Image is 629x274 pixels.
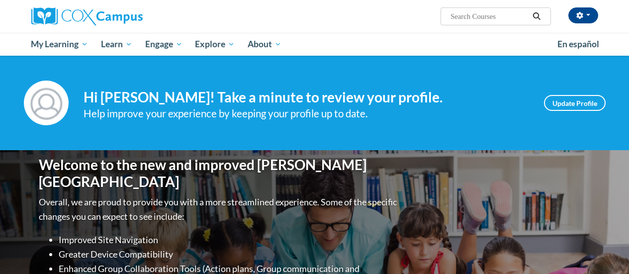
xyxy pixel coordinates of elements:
div: Main menu [24,33,606,56]
span: My Learning [31,38,88,50]
span: Engage [145,38,182,50]
a: My Learning [25,33,95,56]
a: About [241,33,288,56]
a: Update Profile [544,95,606,111]
img: Profile Image [24,81,69,125]
button: Search [529,10,544,22]
a: Cox Campus [31,7,210,25]
li: Greater Device Compatibility [59,247,399,262]
a: Learn [94,33,139,56]
button: Account Settings [568,7,598,23]
p: Overall, we are proud to provide you with a more streamlined experience. Some of the specific cha... [39,195,399,224]
div: Help improve your experience by keeping your profile up to date. [84,105,529,122]
a: Explore [188,33,241,56]
input: Search Courses [449,10,529,22]
a: Engage [139,33,189,56]
h1: Welcome to the new and improved [PERSON_NAME][GEOGRAPHIC_DATA] [39,157,399,190]
img: Cox Campus [31,7,143,25]
li: Improved Site Navigation [59,233,399,247]
a: En español [551,34,606,55]
span: Learn [101,38,132,50]
iframe: Button to launch messaging window [589,234,621,266]
span: En español [557,39,599,49]
h4: Hi [PERSON_NAME]! Take a minute to review your profile. [84,89,529,106]
span: About [248,38,281,50]
span: Explore [195,38,235,50]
